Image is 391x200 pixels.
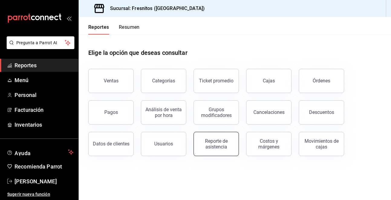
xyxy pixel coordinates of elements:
[7,36,74,49] button: Pregunta a Parrot AI
[119,24,140,35] button: Resumen
[152,78,175,84] div: Categorías
[88,69,134,93] button: Ventas
[250,138,288,150] div: Costos y márgenes
[194,69,239,93] button: Ticket promedio
[199,78,233,84] div: Ticket promedio
[141,132,186,156] button: Usuarios
[15,162,73,171] span: Recomienda Parrot
[253,109,285,115] div: Cancelaciones
[197,138,235,150] div: Reporte de asistencia
[104,109,118,115] div: Pagos
[141,69,186,93] button: Categorías
[246,69,292,93] button: Cajas
[299,69,344,93] button: Órdenes
[15,148,66,156] span: Ayuda
[15,121,73,129] span: Inventarios
[141,100,186,125] button: Análisis de venta por hora
[16,40,65,46] span: Pregunta a Parrot AI
[299,132,344,156] button: Movimientos de cajas
[194,100,239,125] button: Grupos modificadores
[7,191,73,198] span: Sugerir nueva función
[88,100,134,125] button: Pagos
[197,107,235,118] div: Grupos modificadores
[104,78,119,84] div: Ventas
[15,61,73,69] span: Reportes
[15,76,73,84] span: Menú
[309,109,334,115] div: Descuentos
[88,132,134,156] button: Datos de clientes
[4,44,74,50] a: Pregunta a Parrot AI
[246,100,292,125] button: Cancelaciones
[299,100,344,125] button: Descuentos
[67,16,71,21] button: open_drawer_menu
[88,24,109,35] button: Reportes
[263,78,275,84] div: Cajas
[105,5,205,12] h3: Sucursal: Fresnitos ([GEOGRAPHIC_DATA])
[15,106,73,114] span: Facturación
[154,141,173,147] div: Usuarios
[313,78,330,84] div: Órdenes
[15,177,73,185] span: [PERSON_NAME]
[88,48,187,57] h1: Elige la opción que deseas consultar
[246,132,292,156] button: Costos y márgenes
[15,91,73,99] span: Personal
[303,138,340,150] div: Movimientos de cajas
[145,107,182,118] div: Análisis de venta por hora
[194,132,239,156] button: Reporte de asistencia
[88,24,140,35] div: navigation tabs
[93,141,129,147] div: Datos de clientes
